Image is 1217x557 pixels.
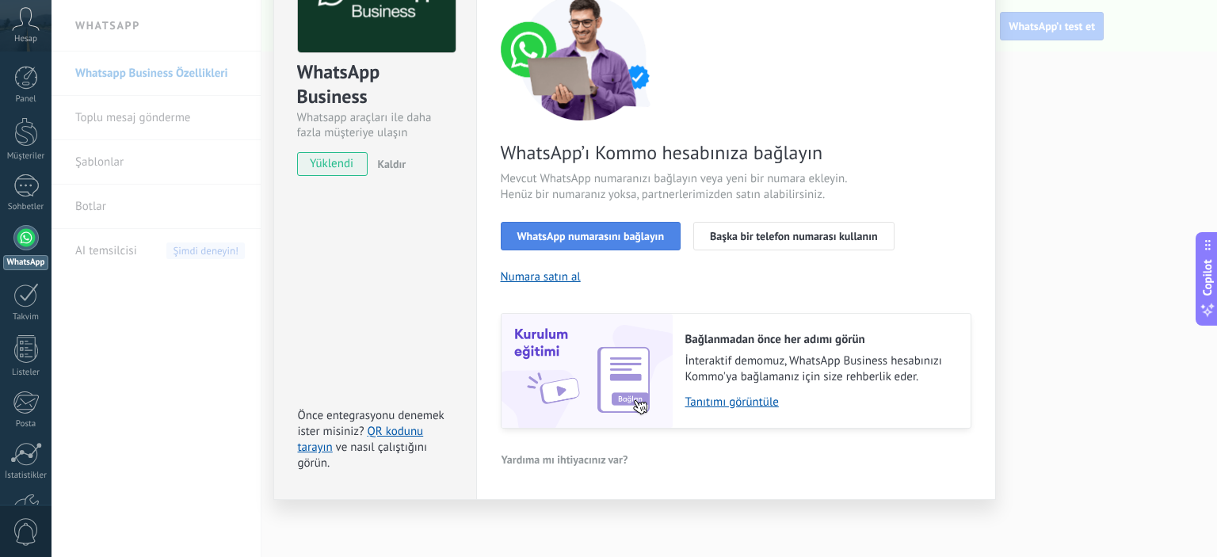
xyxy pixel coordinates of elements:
[378,157,406,171] span: Kaldır
[298,152,367,176] span: yüklendi
[3,312,49,322] div: Takvim
[501,269,581,284] button: Numara satın al
[1200,259,1215,296] span: Copilot
[14,34,37,44] span: Hesap
[372,152,406,176] button: Kaldır
[3,471,49,481] div: İstatistikler
[501,140,878,165] span: WhatsApp’ı Kommo hesabınıza bağlayın
[517,231,665,242] span: WhatsApp numarasını bağlayın
[693,222,895,250] button: Başka bir telefon numarası kullanın
[297,59,453,110] div: WhatsApp Business
[501,222,681,250] button: WhatsApp numarasını bağlayın
[710,231,878,242] span: Başka bir telefon numarası kullanın
[297,110,453,140] div: Whatsapp araçları ile daha fazla müşteriye ulaşın
[501,171,878,203] span: Mevcut WhatsApp numaranızı bağlayın veya yeni bir numara ekleyin. Henüz bir numaranız yoksa, part...
[298,424,424,455] a: QR kodunu tarayın
[298,408,444,439] span: Önce entegrasyonu denemek ister misiniz?
[298,440,427,471] span: ve nasıl çalıştığını görün.
[685,332,955,347] h2: Bağlanmadan önce her adımı görün
[3,151,49,162] div: Müşteriler
[501,448,629,471] button: Yardıma mı ihtiyacınız var?
[3,419,49,429] div: Posta
[3,368,49,378] div: Listeler
[3,94,49,105] div: Panel
[3,202,49,212] div: Sohbetler
[685,353,955,385] span: İnteraktif demomuz, WhatsApp Business hesabınızı Kommo'ya bağlamanız için size rehberlik eder.
[685,395,955,410] a: Tanıtımı görüntüle
[3,255,48,270] div: WhatsApp
[502,454,628,465] span: Yardıma mı ihtiyacınız var?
